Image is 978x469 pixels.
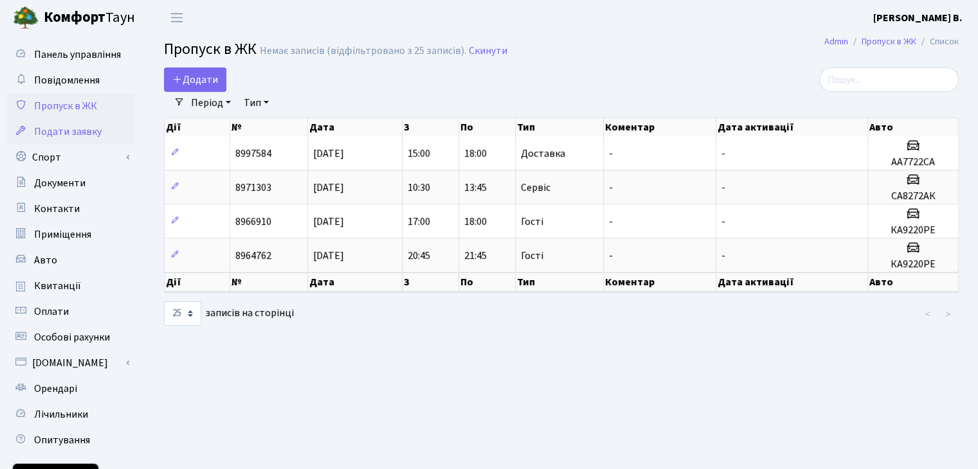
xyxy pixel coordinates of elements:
a: Період [186,92,236,114]
span: Гості [521,251,543,261]
th: № [230,272,308,292]
span: Документи [34,176,86,190]
li: Список [916,35,959,49]
a: [DOMAIN_NAME] [6,350,135,376]
a: Опитування [6,427,135,453]
span: - [721,249,725,263]
span: Сервіс [521,182,550,193]
th: Тип [516,118,604,136]
input: Пошук... [819,67,959,92]
span: Пропуск в ЖК [34,99,97,113]
span: Лічильники [34,407,88,421]
a: Admin [824,35,848,48]
span: Додати [172,73,218,87]
span: Доставка [521,148,565,159]
span: 8971303 [235,181,271,195]
th: Тип [516,272,604,292]
th: Дата активації [716,272,868,292]
a: Тип [239,92,274,114]
a: Пропуск в ЖК [862,35,916,48]
h5: СА8272АК [873,190,953,202]
span: Гості [521,217,543,227]
th: Коментар [604,118,716,136]
span: Контакти [34,202,80,216]
span: [DATE] [313,146,344,161]
span: Опитування [34,433,90,447]
a: Квитанції [6,273,135,299]
span: Орендарі [34,382,77,396]
b: Комфорт [44,7,105,28]
h5: КА9220РЕ [873,224,953,236]
span: 8964762 [235,249,271,263]
label: записів на сторінці [164,301,294,326]
span: Квитанції [34,279,81,293]
span: Авто [34,253,57,267]
div: Немає записів (відфільтровано з 25 записів). [260,45,466,57]
th: Дата [308,118,403,136]
span: Приміщення [34,227,91,242]
span: 17:00 [408,215,430,229]
span: - [721,146,725,161]
select: записів на сторінці [164,301,201,326]
th: Авто [868,272,959,292]
a: Оплати [6,299,135,324]
span: - [721,215,725,229]
th: Коментар [604,272,716,292]
a: Авто [6,247,135,273]
span: Повідомлення [34,73,100,87]
span: 15:00 [408,146,430,161]
a: Орендарі [6,376,135,402]
th: З [403,272,459,292]
nav: breadcrumb [805,28,978,55]
span: - [721,181,725,195]
span: Пропуск в ЖК [164,38,257,60]
span: 8997584 [235,146,271,161]
img: logo.png [13,5,39,31]
h5: АА7722СА [873,156,953,168]
th: Дата активації [716,118,868,136]
button: Переключити навігацію [161,7,193,28]
a: [PERSON_NAME] В. [873,10,963,26]
span: 18:00 [464,215,487,229]
span: - [609,215,613,229]
a: Контакти [6,196,135,222]
span: [DATE] [313,181,344,195]
th: Дата [308,272,403,292]
th: Дії [165,118,230,136]
span: Панель управління [34,48,121,62]
span: 20:45 [408,249,430,263]
span: Таун [44,7,135,29]
a: Панель управління [6,42,135,67]
span: - [609,146,613,161]
th: Авто [868,118,959,136]
th: Дії [165,272,230,292]
th: По [459,118,516,136]
b: [PERSON_NAME] В. [873,11,963,25]
th: З [403,118,459,136]
a: Повідомлення [6,67,135,93]
th: № [230,118,308,136]
span: 10:30 [408,181,430,195]
span: - [609,249,613,263]
span: [DATE] [313,249,344,263]
span: 21:45 [464,249,487,263]
a: Спорт [6,145,135,170]
span: 18:00 [464,146,487,161]
a: Пропуск в ЖК [6,93,135,119]
a: Лічильники [6,402,135,427]
a: Скинути [469,45,507,57]
a: Особові рахунки [6,324,135,350]
h5: КА9220РЕ [873,258,953,270]
span: [DATE] [313,215,344,229]
a: Подати заявку [6,119,135,145]
span: 8966910 [235,215,271,229]
a: Документи [6,170,135,196]
span: Подати заявку [34,125,102,139]
span: Особові рахунки [34,330,110,344]
a: Додати [164,67,226,92]
span: - [609,181,613,195]
span: Оплати [34,305,69,319]
span: 13:45 [464,181,487,195]
th: По [459,272,516,292]
a: Приміщення [6,222,135,247]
